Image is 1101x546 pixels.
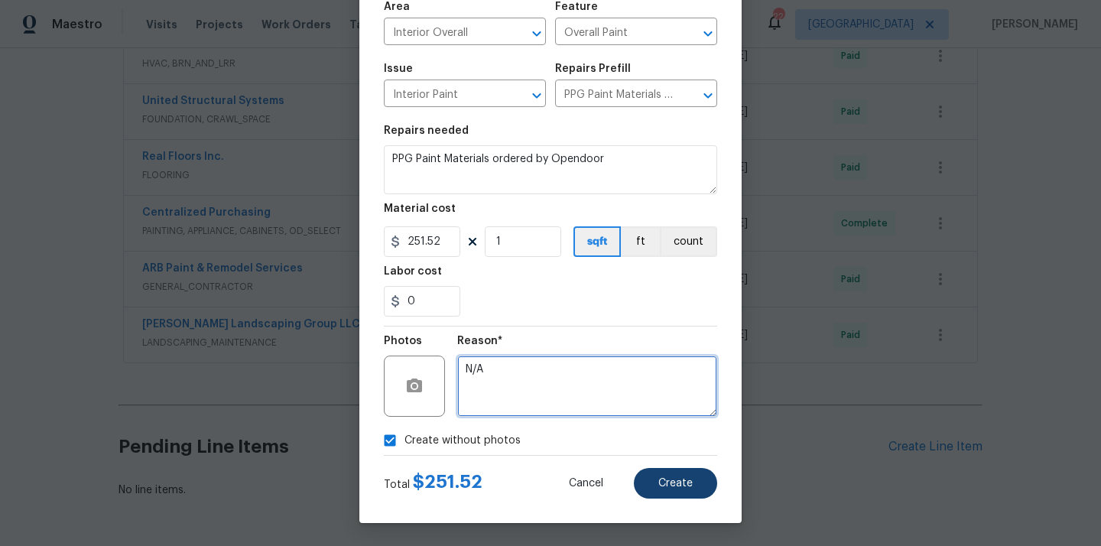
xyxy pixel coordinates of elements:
[384,2,410,12] h5: Area
[457,336,502,346] h5: Reason*
[660,226,717,257] button: count
[569,478,603,489] span: Cancel
[404,433,521,449] span: Create without photos
[384,145,717,194] textarea: PPG Paint Materials ordered by Opendoor
[384,125,469,136] h5: Repairs needed
[526,85,547,106] button: Open
[555,2,598,12] h5: Feature
[384,203,456,214] h5: Material cost
[384,63,413,74] h5: Issue
[457,356,717,417] textarea: N/A
[621,226,660,257] button: ft
[526,23,547,44] button: Open
[384,336,422,346] h5: Photos
[413,473,482,491] span: $ 251.52
[544,468,628,499] button: Cancel
[697,85,719,106] button: Open
[573,226,621,257] button: sqft
[697,23,719,44] button: Open
[658,478,693,489] span: Create
[555,63,631,74] h5: Repairs Prefill
[384,266,442,277] h5: Labor cost
[384,474,482,492] div: Total
[634,468,717,499] button: Create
